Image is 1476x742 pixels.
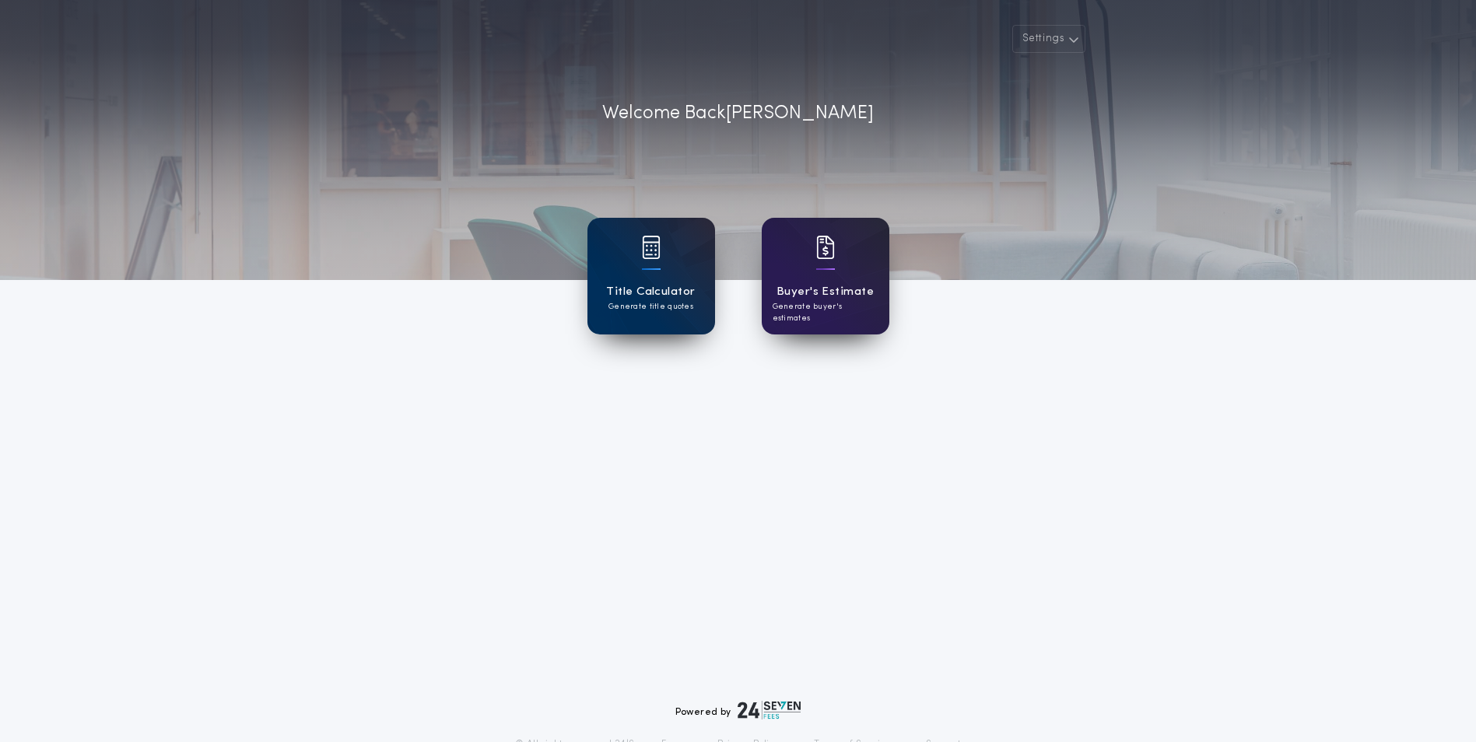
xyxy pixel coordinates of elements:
[587,218,715,334] a: card iconTitle CalculatorGenerate title quotes
[602,100,874,128] p: Welcome Back [PERSON_NAME]
[675,701,801,719] div: Powered by
[608,301,693,313] p: Generate title quotes
[642,236,661,259] img: card icon
[738,701,801,719] img: logo
[1012,25,1085,53] button: Settings
[816,236,835,259] img: card icon
[777,283,874,301] h1: Buyer's Estimate
[773,301,878,324] p: Generate buyer's estimates
[762,218,889,334] a: card iconBuyer's EstimateGenerate buyer's estimates
[606,283,695,301] h1: Title Calculator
